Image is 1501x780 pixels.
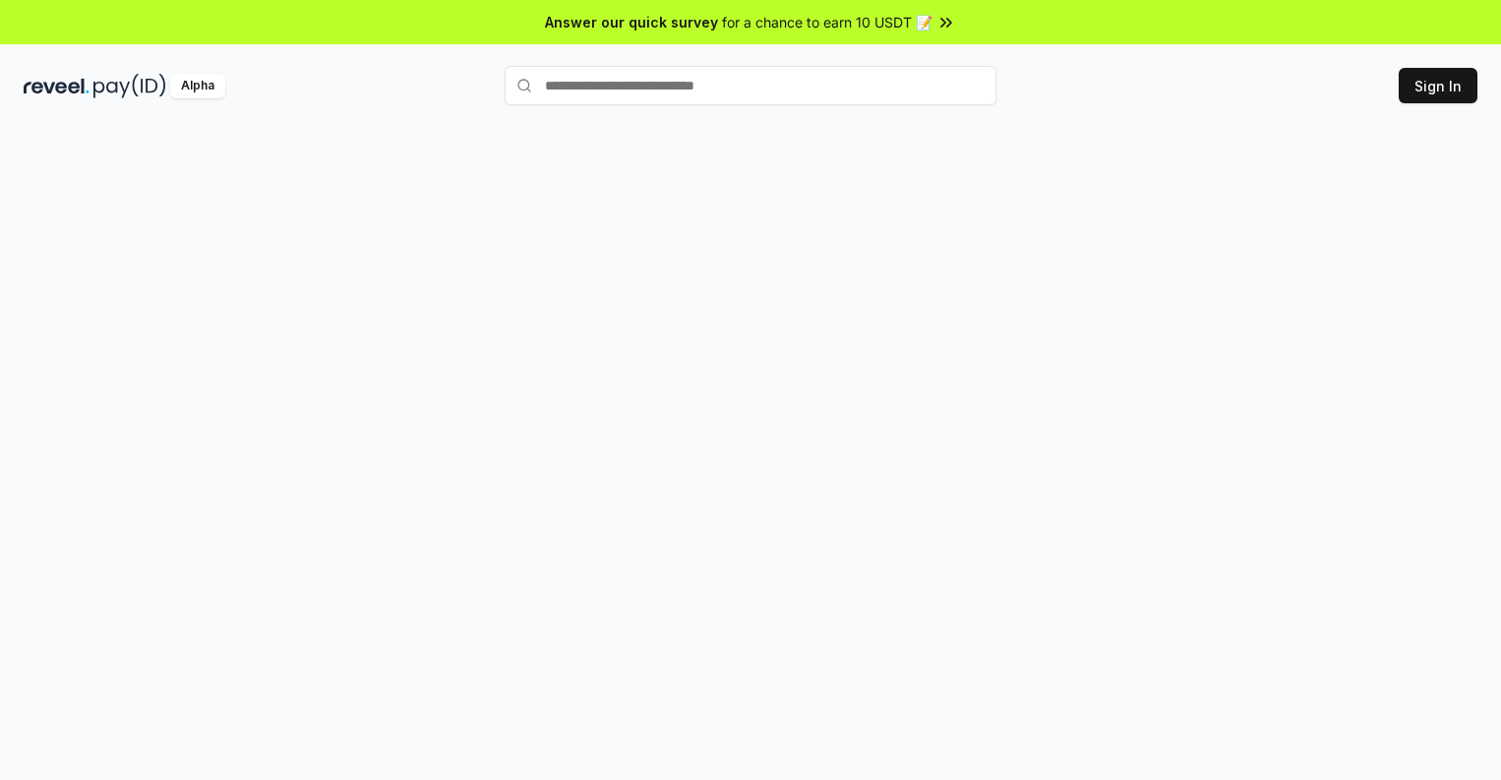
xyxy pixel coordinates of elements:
[1399,68,1477,103] button: Sign In
[24,74,90,98] img: reveel_dark
[170,74,225,98] div: Alpha
[93,74,166,98] img: pay_id
[722,12,932,32] span: for a chance to earn 10 USDT 📝
[545,12,718,32] span: Answer our quick survey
